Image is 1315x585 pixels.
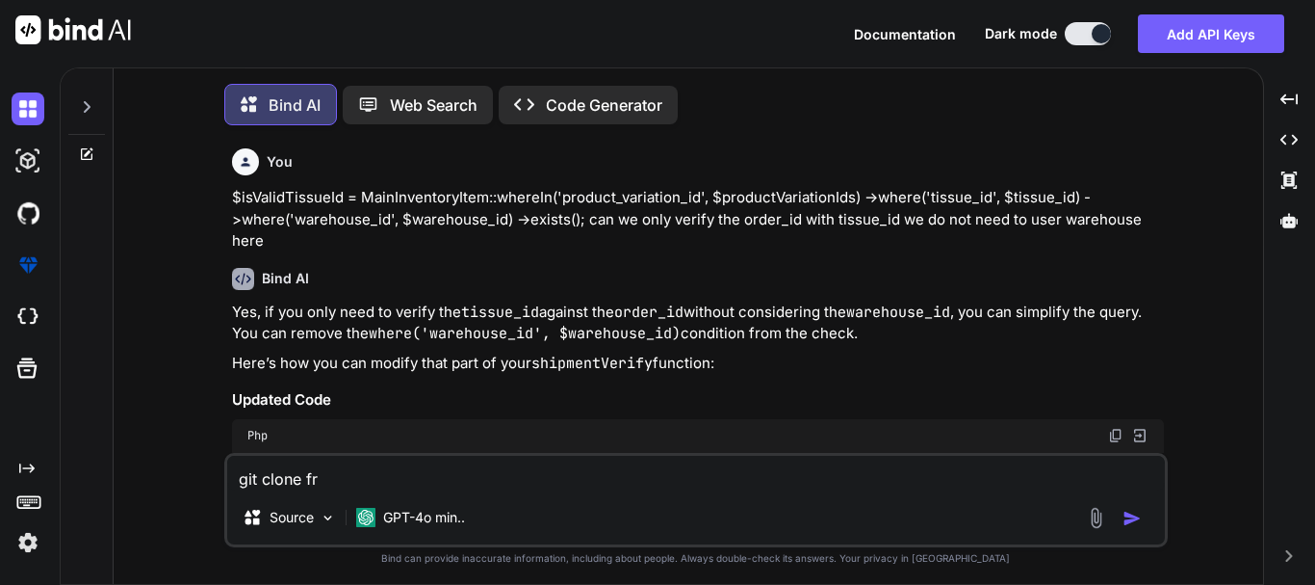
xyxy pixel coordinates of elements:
[1131,427,1148,444] img: Open in Browser
[854,26,956,42] span: Documentation
[320,510,336,526] img: Pick Models
[1122,509,1142,528] img: icon
[854,24,956,44] button: Documentation
[262,269,309,288] h6: Bind AI
[985,24,1057,43] span: Dark mode
[846,303,950,322] code: warehouse_id
[12,301,44,333] img: cloudideIcon
[369,324,681,343] code: where('warehouse_id', $warehouse_id)
[232,302,1164,345] p: Yes, if you only need to verify the against the without considering the , you can simplify the qu...
[12,249,44,281] img: premium
[1108,428,1123,443] img: copy
[356,508,375,527] img: GPT-4o mini
[12,145,44,177] img: darkAi-studio
[383,508,465,527] p: GPT-4o min..
[12,197,44,229] img: githubDark
[270,508,314,527] p: Source
[15,15,131,44] img: Bind AI
[232,353,1164,375] p: Here’s how you can modify that part of your function:
[390,93,477,117] p: Web Search
[461,303,539,322] code: tissue_id
[12,93,44,125] img: darkChat
[232,389,1164,412] h3: Updated Code
[267,152,293,172] h6: You
[247,428,268,443] span: Php
[224,551,1168,566] p: Bind can provide inaccurate information, including about people. Always double-check its answers....
[546,93,662,117] p: Code Generator
[1138,14,1284,53] button: Add API Keys
[12,526,44,559] img: settings
[227,456,1165,491] textarea: git clone fr
[269,93,321,117] p: Bind AI
[1085,507,1107,529] img: attachment
[232,187,1164,253] p: $isValidTissueId = MainInventoryItem::whereIn('product_variation_id', $productVariationIds) ->whe...
[531,354,653,373] code: shipmentVerify
[614,303,683,322] code: order_id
